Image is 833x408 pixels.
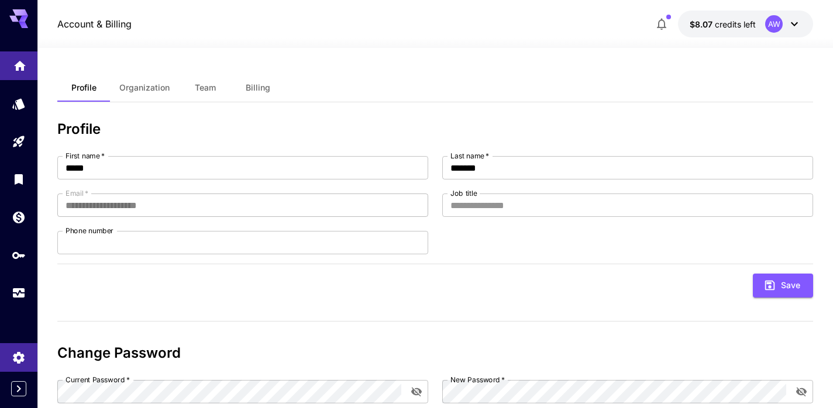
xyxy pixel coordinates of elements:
[678,11,813,37] button: $8.06946AW
[12,93,26,108] div: Models
[12,347,26,361] div: Settings
[450,375,505,385] label: New Password
[450,188,477,198] label: Job title
[12,286,26,300] div: Usage
[246,82,270,93] span: Billing
[753,274,813,298] button: Save
[12,172,26,186] div: Library
[13,55,27,70] div: Home
[715,19,756,29] span: credits left
[71,82,97,93] span: Profile
[791,381,812,402] button: toggle password visibility
[195,82,216,93] span: Team
[450,151,489,161] label: Last name
[690,19,715,29] span: $8.07
[12,210,26,224] div: Wallet
[57,17,132,31] a: Account & Billing
[406,381,427,402] button: toggle password visibility
[690,18,756,30] div: $8.06946
[57,17,132,31] nav: breadcrumb
[57,345,813,361] h3: Change Password
[66,151,105,161] label: First name
[66,226,113,236] label: Phone number
[11,381,26,396] button: Expand sidebar
[66,188,88,198] label: Email
[119,82,170,93] span: Organization
[66,375,130,385] label: Current Password
[12,134,26,149] div: Playground
[12,248,26,262] div: API Keys
[57,121,813,137] h3: Profile
[765,15,783,33] div: AW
